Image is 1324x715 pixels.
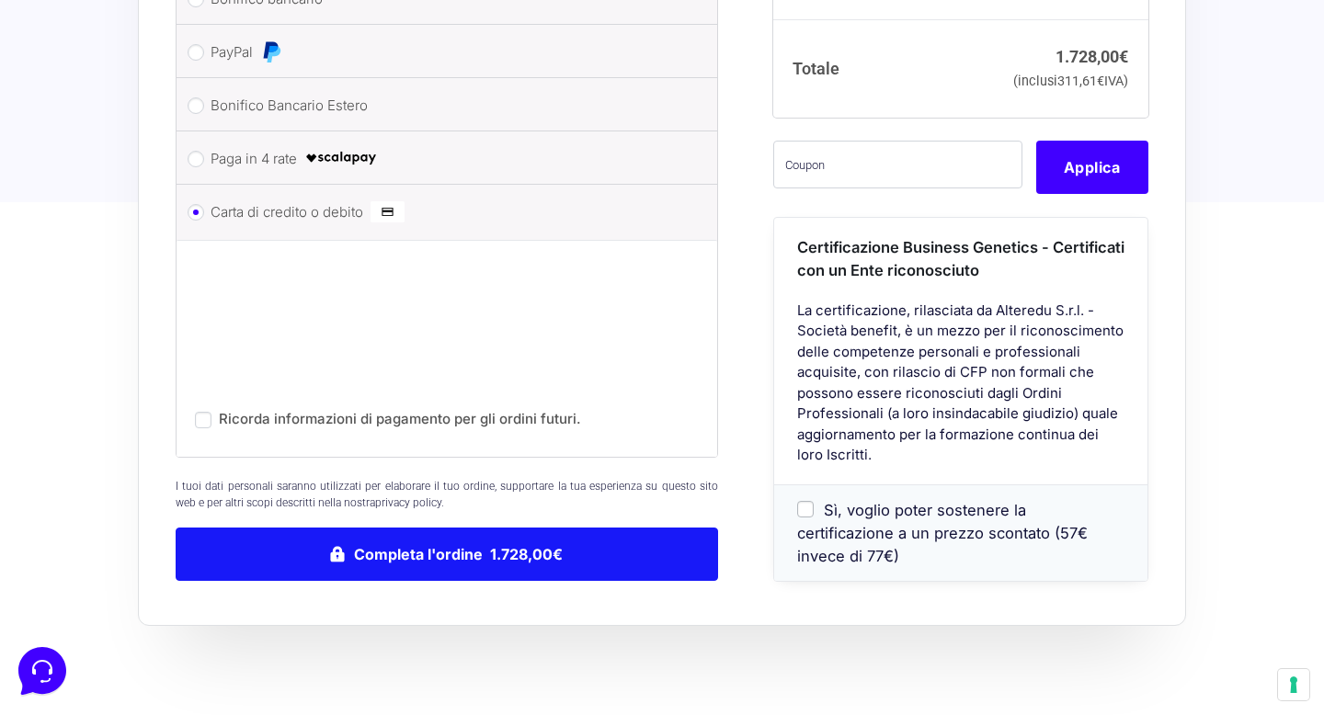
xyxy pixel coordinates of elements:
[29,184,338,221] button: Start a Conversation
[1036,141,1148,194] button: Applica
[1097,74,1104,89] span: €
[773,19,1002,118] th: Totale
[797,238,1124,279] span: Certificazione Business Genetics - Certificati con un Ente riconosciuto
[15,15,309,74] h2: Hello from Marketers 👋
[773,141,1022,188] input: Coupon
[797,500,1088,564] span: Sì, voglio poter sostenere la certificazione a un prezzo scontato (57€ invece di 77€)
[41,297,301,315] input: Search for an Article...
[375,496,441,509] a: privacy policy
[15,546,128,588] button: Home
[15,643,70,698] iframe: Customerly Messenger Launcher
[176,478,718,511] p: I tuoi dati personali saranno utilizzati per elaborare il tuo ordine, supportare la tua esperienz...
[211,199,677,226] label: Carta di credito o debito
[1119,46,1128,65] span: €
[1056,46,1128,65] bdi: 1.728,00
[191,255,695,397] iframe: Casella di inserimento pagamento sicuro con carta
[29,257,125,272] span: Find an Answer
[219,410,581,427] label: Ricorda informazioni di pagamento per gli ordini futuri.
[29,103,149,118] span: Your Conversations
[176,528,718,581] button: Completa l'ordine 1.728,00€
[59,132,96,169] img: dark
[1278,669,1309,700] button: Le tue preferenze relative al consenso per le tecnologie di tracciamento
[132,195,257,210] span: Start a Conversation
[1013,74,1128,89] small: (inclusi IVA)
[371,200,405,222] img: Carta di credito o debito
[211,145,677,173] label: Paga in 4 rate
[260,40,282,62] img: PayPal
[797,501,814,517] input: Sì, voglio poter sostenere la certificazione a un prezzo scontato (57€ invece di 77€)
[158,572,211,588] p: Messages
[128,546,241,588] button: Messages
[29,132,66,169] img: dark
[240,546,353,588] button: Help
[774,300,1147,483] div: La certificazione, rilasciata da Alteredu S.r.l. - Società benefit, è un mezzo per il riconoscime...
[211,39,677,66] label: PayPal
[55,572,86,588] p: Home
[285,572,309,588] p: Help
[304,147,378,169] img: scalapay-logo-black.png
[88,132,125,169] img: dark
[1057,74,1104,89] span: 311,61
[229,257,338,272] a: Open Help Center
[211,92,677,119] label: Bonifico Bancario Estero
